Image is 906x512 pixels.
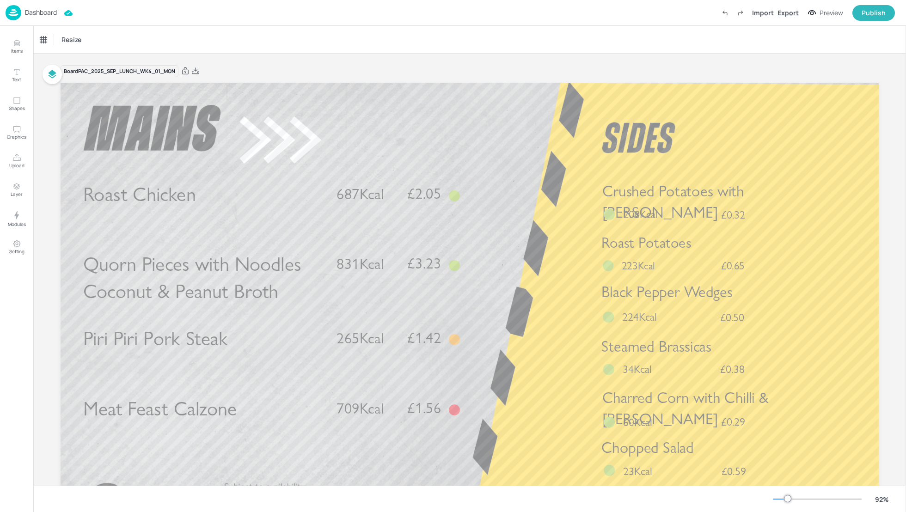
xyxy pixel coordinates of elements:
div: Preview [820,8,843,18]
div: 92 % [871,494,893,504]
span: 831Kcal [337,255,384,273]
span: 23Kcal [623,464,652,478]
div: Board PAC_2025_SEP_LUNCH_WK4_01_MON [61,65,178,78]
button: Preview [802,6,849,20]
span: Chopped Salad [601,438,693,457]
span: Meat Feast Calzone [83,396,237,421]
span: £1.42 [407,330,441,345]
span: Black Pepper Wedges [601,283,733,301]
span: 687Kcal [337,185,384,203]
div: Export [777,8,799,18]
span: Resize [60,35,83,44]
span: £0.32 [721,209,746,220]
span: Crushed Potatoes with [PERSON_NAME] [602,182,744,222]
span: 265Kcal [337,329,384,347]
span: £0.50 [720,312,745,323]
span: 223Kcal [622,259,655,272]
img: logo-86c26b7e.jpg [6,5,21,20]
label: Undo (Ctrl + Z) [717,5,733,21]
span: Charred Corn with Chilli & [PERSON_NAME] [602,389,769,428]
span: Quorn Pieces with Noodles Coconut & Peanut Broth [83,252,301,304]
span: £0.38 [720,364,745,375]
span: 208Kcal [623,207,658,221]
label: Redo (Ctrl + Y) [733,5,748,21]
span: Steamed Brassicas [601,337,711,356]
span: Piri Piri Pork Steak [83,326,228,350]
span: £0.59 [722,466,746,477]
span: 34Kcal [623,362,652,376]
p: Dashboard [25,9,57,16]
span: £3.23 [407,256,441,271]
span: Roast Chicken [83,183,196,207]
span: £0.65 [721,261,745,271]
span: £0.29 [721,416,746,427]
div: Publish [862,8,886,18]
span: 224Kcal [622,310,657,324]
span: Roast Potatoes [601,234,691,251]
div: Import [752,8,774,18]
button: Publish [852,5,895,21]
span: £2.05 [407,187,441,201]
span: 60Kcal [623,415,652,429]
span: £1.56 [407,401,441,415]
span: 709Kcal [337,399,384,417]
